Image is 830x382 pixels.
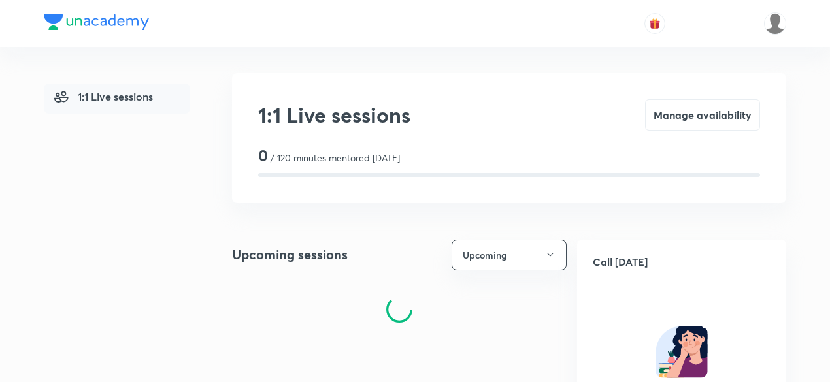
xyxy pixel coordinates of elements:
[54,89,153,104] span: 1:1 Live sessions
[764,12,786,35] img: Shefali Garg
[644,13,665,34] button: avatar
[656,326,708,378] img: no inactive learner
[271,151,400,165] p: / 120 minutes mentored [DATE]
[44,84,190,114] a: 1:1 Live sessions
[258,146,268,165] h3: 0
[645,99,760,131] button: Manage availability
[258,99,410,131] h2: 1:1 Live sessions
[649,18,661,29] img: avatar
[232,245,348,264] h4: Upcoming sessions
[44,14,149,33] a: Company Logo
[714,331,816,368] iframe: Help widget launcher
[577,240,786,284] h5: Call [DATE]
[44,14,149,30] img: Company Logo
[452,240,567,270] button: Upcoming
